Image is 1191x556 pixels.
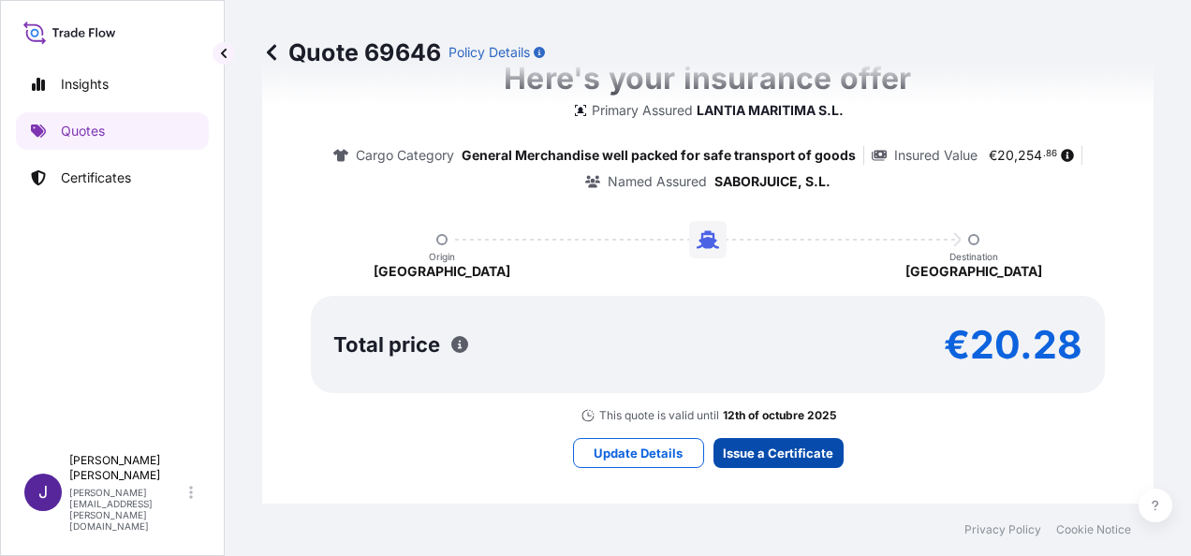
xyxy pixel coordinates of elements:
[333,335,440,354] p: Total price
[16,66,209,103] a: Insights
[594,444,683,462] p: Update Details
[16,159,209,197] a: Certificates
[905,262,1042,281] p: [GEOGRAPHIC_DATA]
[723,444,833,462] p: Issue a Certificate
[713,438,844,468] button: Issue a Certificate
[697,101,844,120] p: LANTIA MARITIMA S.L.
[429,251,455,262] p: Origin
[608,172,707,191] p: Named Assured
[1018,149,1042,162] span: 254
[69,453,185,483] p: [PERSON_NAME] [PERSON_NAME]
[989,149,997,162] span: €
[61,168,131,187] p: Certificates
[599,408,719,423] p: This quote is valid until
[16,112,209,150] a: Quotes
[1056,522,1131,537] a: Cookie Notice
[1046,151,1057,157] span: 86
[262,37,441,67] p: Quote 69646
[723,408,836,423] p: 12th of octubre 2025
[944,329,1082,359] p: €20.28
[997,149,1014,162] span: 20
[714,172,831,191] p: SABORJUICE, S.L.
[462,146,856,165] p: General Merchandise well packed for safe transport of goods
[1014,149,1018,162] span: ,
[38,483,48,502] span: J
[69,487,185,532] p: [PERSON_NAME][EMAIL_ADDRESS][PERSON_NAME][DOMAIN_NAME]
[592,101,693,120] p: Primary Assured
[61,122,105,140] p: Quotes
[949,251,998,262] p: Destination
[964,522,1041,537] a: Privacy Policy
[448,43,530,62] p: Policy Details
[61,75,109,94] p: Insights
[573,438,704,468] button: Update Details
[374,262,510,281] p: [GEOGRAPHIC_DATA]
[894,146,978,165] p: Insured Value
[1043,151,1046,157] span: .
[356,146,454,165] p: Cargo Category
